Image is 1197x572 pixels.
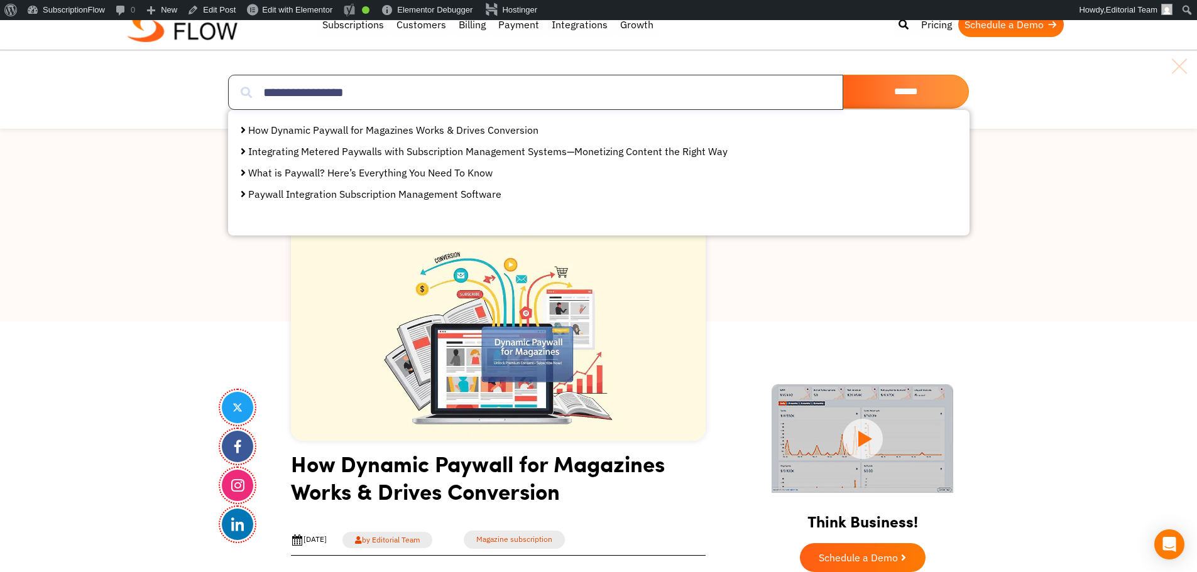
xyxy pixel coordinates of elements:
[390,12,452,37] a: Customers
[248,188,501,200] a: Paywall Integration Subscription Management Software
[248,124,538,136] a: How Dynamic Paywall for Magazines Works & Drives Conversion
[342,532,432,548] a: by Editorial Team
[248,145,728,158] a: Integrating Metered Paywalls with Subscription Management Systems—Monetizing Content the Right Way
[316,12,390,37] a: Subscriptions
[614,12,660,37] a: Growth
[750,497,976,537] h2: Think Business!
[800,543,926,572] a: Schedule a Demo
[1154,529,1184,559] div: Open Intercom Messenger
[958,12,1064,37] a: Schedule a Demo
[128,9,238,42] img: Subscriptionflow
[291,165,706,441] img: How Dynamic Paywall for Magazines Works & Drives Conversion
[291,450,706,514] h1: How Dynamic Paywall for Magazines Works & Drives Conversion
[492,12,545,37] a: Payment
[1106,5,1157,14] span: Editorial Team
[915,12,958,37] a: Pricing
[262,5,332,14] span: Edit with Elementor
[248,166,493,179] a: What is Paywall? Here’s Everything You Need To Know
[819,553,898,563] span: Schedule a Demo
[291,534,327,546] div: [DATE]
[452,12,492,37] a: Billing
[545,12,614,37] a: Integrations
[464,531,565,549] a: Magazine subscription
[772,384,953,493] img: intro video
[362,6,369,14] div: Good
